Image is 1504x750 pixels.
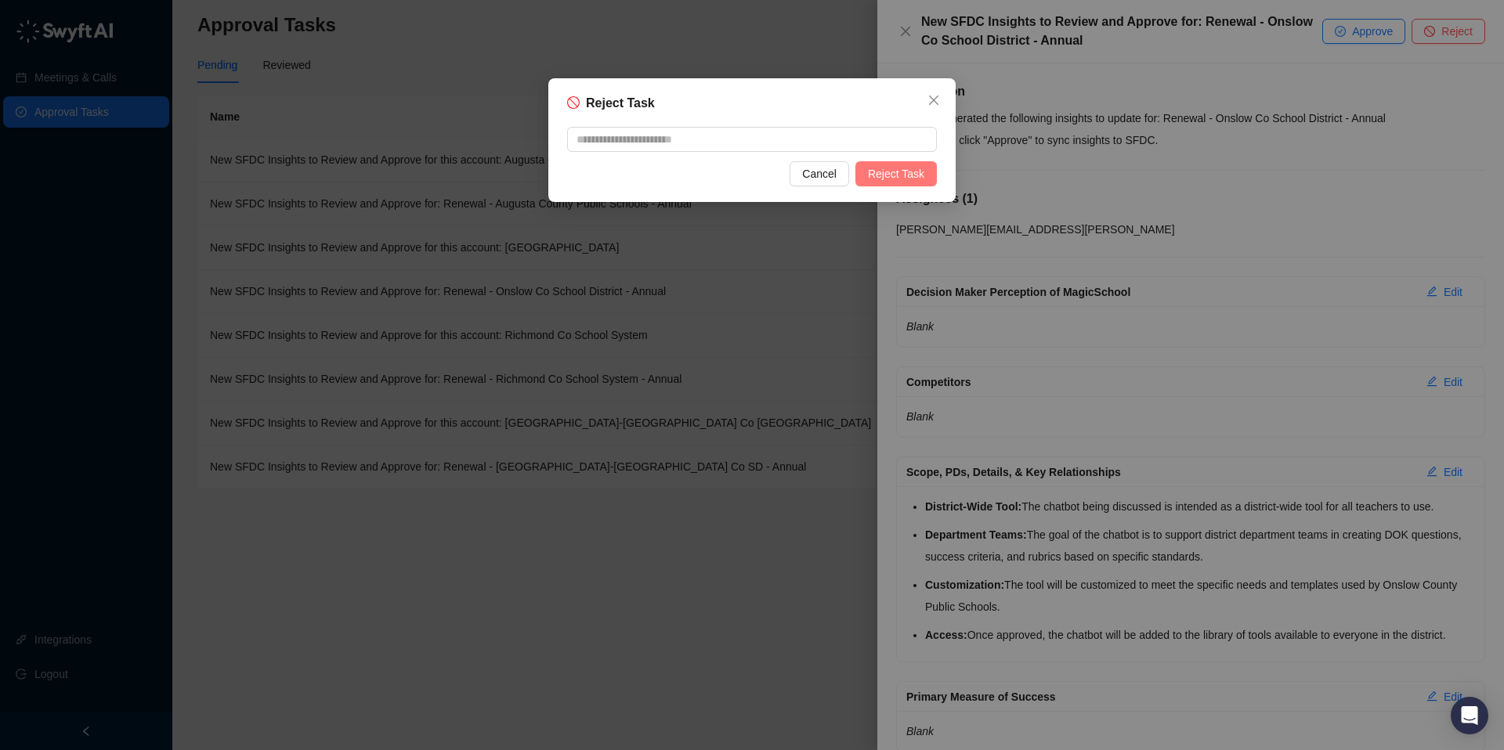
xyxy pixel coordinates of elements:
span: close [927,94,940,106]
span: stop [567,96,580,109]
span: Cancel [802,165,837,182]
span: Reject Task [868,165,924,182]
button: Close [921,88,946,113]
button: Reject Task [855,161,937,186]
h5: Reject Task [586,94,655,113]
button: Cancel [790,161,849,186]
div: Open Intercom Messenger [1451,697,1488,734]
